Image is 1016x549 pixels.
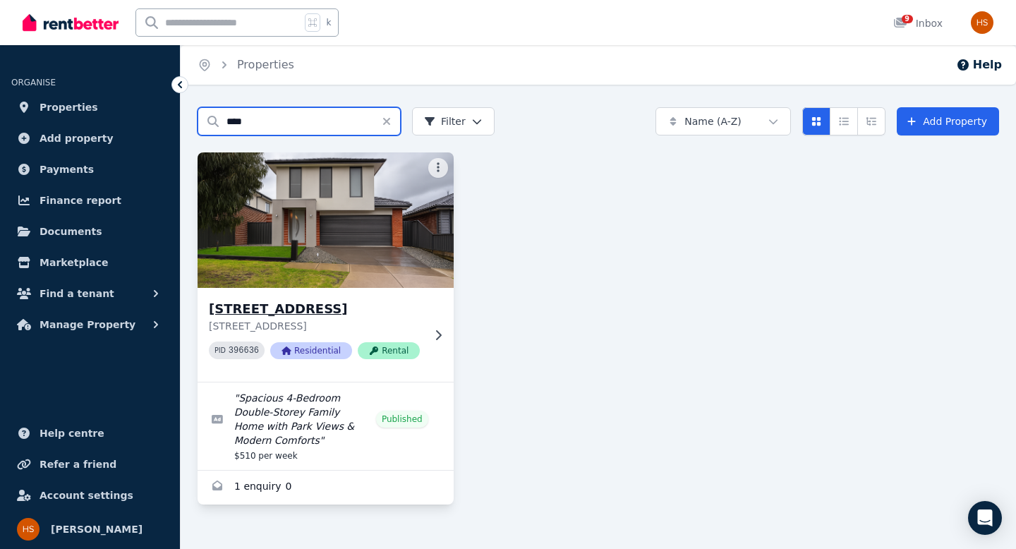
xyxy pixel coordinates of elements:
span: Payments [40,161,94,178]
a: Account settings [11,481,169,509]
a: Properties [237,58,294,71]
a: Add Property [897,107,999,135]
a: Refer a friend [11,450,169,478]
small: PID [214,346,226,354]
code: 396636 [229,346,259,356]
span: Properties [40,99,98,116]
button: Compact list view [830,107,858,135]
a: Finance report [11,186,169,215]
a: Help centre [11,419,169,447]
span: Marketplace [40,254,108,271]
button: Clear search [381,107,401,135]
img: 61 Roscoe Ave, Kalkallo [191,149,460,291]
img: Harpinder Singh [971,11,993,34]
span: 9 [902,15,913,23]
p: [STREET_ADDRESS] [209,319,423,333]
span: Rental [358,342,420,359]
span: Find a tenant [40,285,114,302]
h3: [STREET_ADDRESS] [209,299,423,319]
span: Add property [40,130,114,147]
a: Payments [11,155,169,183]
button: Expanded list view [857,107,885,135]
nav: Breadcrumb [181,45,311,85]
a: Add property [11,124,169,152]
button: Card view [802,107,830,135]
a: Enquiries for 61 Roscoe Ave, Kalkallo [198,471,454,505]
button: Help [956,56,1002,73]
div: Open Intercom Messenger [968,501,1002,535]
img: RentBetter [23,12,119,33]
button: More options [428,158,448,178]
span: ORGANISE [11,78,56,88]
a: Documents [11,217,169,246]
span: [PERSON_NAME] [51,521,143,538]
img: Harpinder Singh [17,518,40,541]
span: Help centre [40,425,104,442]
span: k [326,17,331,28]
a: 61 Roscoe Ave, Kalkallo[STREET_ADDRESS][STREET_ADDRESS]PID 396636ResidentialRental [198,152,454,382]
button: Find a tenant [11,279,169,308]
button: Manage Property [11,310,169,339]
a: Marketplace [11,248,169,277]
span: Documents [40,223,102,240]
span: Residential [270,342,352,359]
a: Edit listing: Spacious 4-Bedroom Double-Storey Family Home with Park Views & Modern Comforts [198,382,454,470]
span: Account settings [40,487,133,504]
button: Name (A-Z) [655,107,791,135]
span: Filter [424,114,466,128]
button: Filter [412,107,495,135]
a: Properties [11,93,169,121]
span: Name (A-Z) [684,114,742,128]
div: View options [802,107,885,135]
span: Finance report [40,192,121,209]
div: Inbox [893,16,943,30]
span: Refer a friend [40,456,116,473]
span: Manage Property [40,316,135,333]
